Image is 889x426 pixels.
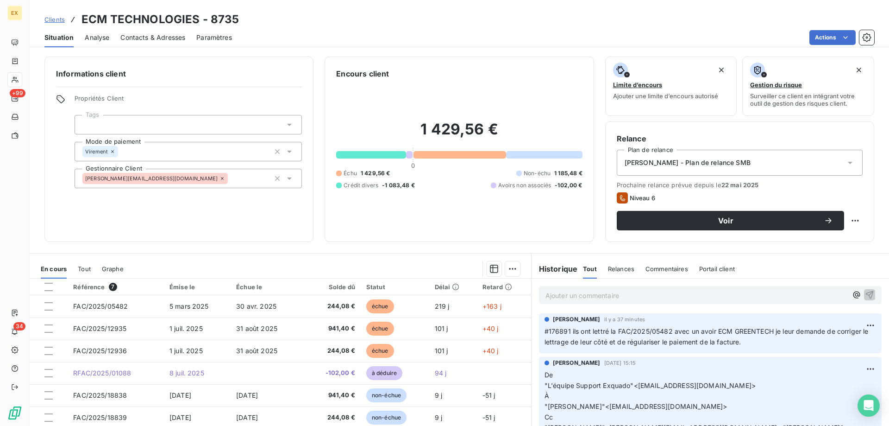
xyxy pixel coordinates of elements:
[545,413,553,421] span: Cc
[605,57,737,116] button: Limite d’encoursAjouter une limite d’encours autorisé
[169,283,225,291] div: Émise le
[498,181,551,190] span: Avoirs non associés
[44,15,65,24] a: Clients
[435,324,448,332] span: 101 j
[366,388,407,402] span: non-échue
[73,283,158,291] div: Référence
[554,169,582,178] span: 1 185,48 €
[236,413,258,421] span: [DATE]
[7,6,22,20] div: EX
[306,391,355,400] span: 941,40 €
[524,169,551,178] span: Non-échu
[625,158,751,167] span: [PERSON_NAME] - Plan de relance SMB
[628,217,824,224] span: Voir
[613,92,718,100] span: Ajouter une limite d’encours autorisé
[411,162,415,169] span: 0
[85,176,218,181] span: [PERSON_NAME][EMAIL_ADDRESS][DOMAIN_NAME]
[85,149,108,154] span: Virement
[85,33,109,42] span: Analyse
[750,92,866,107] span: Surveiller ce client en intégrant votre outil de gestion des risques client.
[236,391,258,399] span: [DATE]
[435,413,442,421] span: 9 j
[482,302,501,310] span: +163 j
[7,406,22,420] img: Logo LeanPay
[555,181,582,190] span: -102,00 €
[306,302,355,311] span: 244,08 €
[361,169,390,178] span: 1 429,56 €
[73,369,131,377] span: RFAC/2025/01088
[617,211,844,230] button: Voir
[366,344,394,358] span: échue
[306,346,355,356] span: 244,08 €
[336,68,389,79] h6: Encours client
[366,283,424,291] div: Statut
[366,366,402,380] span: à déduire
[13,322,25,331] span: 34
[604,360,636,366] span: [DATE] 15:15
[366,411,407,425] span: non-échue
[809,30,856,45] button: Actions
[120,33,185,42] span: Contacts & Adresses
[109,283,117,291] span: 7
[553,359,601,367] span: [PERSON_NAME]
[228,174,235,183] input: Ajouter une valeur
[482,391,495,399] span: -51 j
[532,263,578,274] h6: Historique
[236,283,294,291] div: Échue le
[645,265,688,273] span: Commentaires
[81,11,239,28] h3: ECM TECHNOLOGIES - 8735
[545,392,549,400] span: À
[306,369,355,378] span: -102,00 €
[102,265,124,273] span: Graphe
[858,394,880,417] div: Open Intercom Messenger
[435,302,450,310] span: 219 j
[344,169,357,178] span: Échu
[699,265,735,273] span: Portail client
[236,324,277,332] span: 31 août 2025
[435,347,448,355] span: 101 j
[169,347,203,355] span: 1 juil. 2025
[435,283,471,291] div: Délai
[742,57,874,116] button: Gestion du risqueSurveiller ce client en intégrant votre outil de gestion des risques client.
[435,391,442,399] span: 9 j
[482,324,499,332] span: +40 j
[169,413,191,421] span: [DATE]
[482,283,526,291] div: Retard
[73,347,127,355] span: FAC/2025/12936
[196,33,232,42] span: Paramètres
[366,299,394,313] span: échue
[44,33,74,42] span: Situation
[583,265,597,273] span: Tout
[553,315,601,324] span: [PERSON_NAME]
[604,317,645,322] span: il y a 37 minutes
[630,194,655,202] span: Niveau 6
[169,369,204,377] span: 8 juil. 2025
[435,369,447,377] span: 94 j
[366,322,394,336] span: échue
[10,89,25,97] span: +99
[336,120,582,148] h2: 1 429,56 €
[78,265,91,273] span: Tout
[306,283,355,291] div: Solde dû
[482,347,499,355] span: +40 j
[44,16,65,23] span: Clients
[613,81,662,89] span: Limite d’encours
[482,413,495,421] span: -51 j
[608,265,634,273] span: Relances
[75,95,302,108] span: Propriétés Client
[169,324,203,332] span: 1 juil. 2025
[73,391,127,399] span: FAC/2025/18838
[73,413,127,421] span: FAC/2025/18839
[118,147,125,156] input: Ajouter une valeur
[73,324,126,332] span: FAC/2025/12935
[344,181,378,190] span: Crédit divers
[169,391,191,399] span: [DATE]
[545,402,727,410] span: "[PERSON_NAME]"<[EMAIL_ADDRESS][DOMAIN_NAME]>
[82,121,90,129] input: Ajouter une valeur
[56,68,302,79] h6: Informations client
[750,81,802,89] span: Gestion du risque
[306,324,355,333] span: 941,40 €
[236,347,277,355] span: 31 août 2025
[41,265,67,273] span: En cours
[306,413,355,422] span: 244,08 €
